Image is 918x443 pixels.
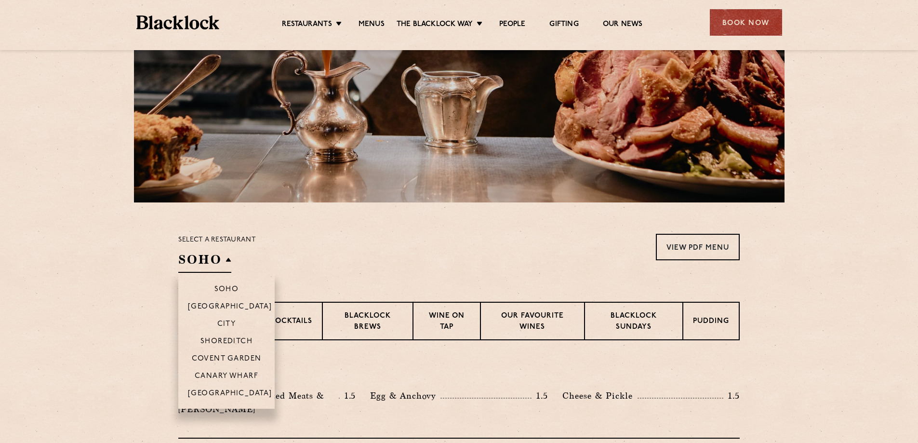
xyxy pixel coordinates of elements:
p: Soho [214,285,239,295]
a: Menus [359,20,385,30]
p: Covent Garden [192,355,262,364]
p: [GEOGRAPHIC_DATA] [188,389,272,399]
p: 1.5 [340,389,356,402]
a: Restaurants [282,20,332,30]
p: Egg & Anchovy [370,389,440,403]
h2: SOHO [178,251,231,273]
p: Blacklock Sundays [595,311,673,334]
p: Our favourite wines [491,311,574,334]
p: Wine on Tap [423,311,470,334]
p: Canary Wharf [195,372,258,382]
p: Cocktails [269,316,312,328]
a: The Blacklock Way [397,20,473,30]
p: Cheese & Pickle [562,389,638,403]
a: Gifting [549,20,578,30]
a: Our News [603,20,643,30]
p: City [217,320,236,330]
a: View PDF Menu [656,234,740,260]
p: 1.5 [532,389,548,402]
p: Blacklock Brews [333,311,403,334]
div: Book Now [710,9,782,36]
p: [GEOGRAPHIC_DATA] [188,303,272,312]
h3: Pre Chop Bites [178,364,740,377]
p: Select a restaurant [178,234,256,246]
p: 1.5 [723,389,740,402]
a: People [499,20,525,30]
p: Shoreditch [200,337,253,347]
img: BL_Textured_Logo-footer-cropped.svg [136,15,220,29]
p: Pudding [693,316,729,328]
